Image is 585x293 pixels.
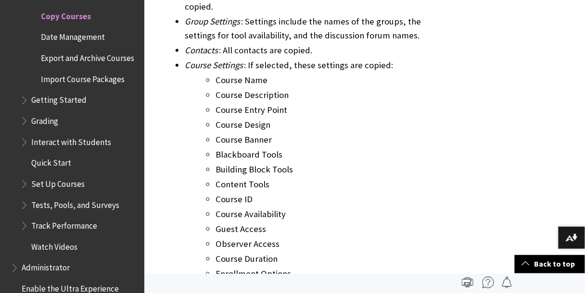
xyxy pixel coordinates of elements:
span: Getting Started [31,92,87,105]
li: Course Name [216,73,433,87]
li: Course Duration [216,252,433,266]
li: Course Design [216,118,433,132]
li: Course ID [216,193,433,206]
li: : All contacts are copied. [185,44,433,57]
img: Follow this page [501,277,513,288]
span: Contacts [185,45,218,56]
li: Course Banner [216,133,433,146]
span: Quick Start [31,155,71,168]
a: Back to top [515,255,585,273]
span: Interact with Students [31,134,111,147]
span: Track Performance [31,218,97,231]
span: Group Settings [185,16,240,27]
li: Course Description [216,88,433,102]
li: Guest Access [216,222,433,236]
li: Content Tools [216,178,433,191]
li: : If selected, these settings are copied: [185,59,433,281]
li: Observer Access [216,237,433,251]
span: Copy Courses [41,8,91,21]
li: Building Block Tools [216,163,433,176]
span: Date Management [41,29,105,42]
span: Administrator [22,260,70,273]
li: Course Availability [216,208,433,221]
li: Enrollment Options [216,267,433,281]
li: Course Entry Point [216,103,433,117]
li: : Settings include the names of the groups, the settings for tool availability, and the discussio... [185,15,433,42]
img: Print [462,277,473,288]
span: Tests, Pools, and Surveys [31,197,119,210]
span: Watch Videos [31,239,77,252]
span: Course Settings [185,60,243,71]
li: Blackboard Tools [216,148,433,161]
span: Set Up Courses [31,176,85,189]
span: Import Course Packages [41,71,125,84]
span: Export and Archive Courses [41,50,134,63]
img: More help [483,277,494,288]
span: Grading [31,113,58,126]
